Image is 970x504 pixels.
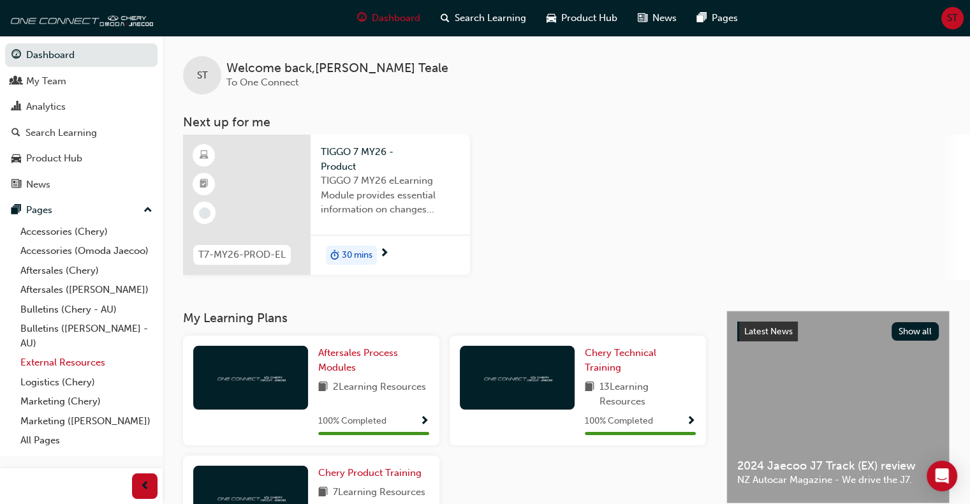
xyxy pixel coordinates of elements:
span: car-icon [11,153,21,165]
div: News [26,177,50,192]
button: Show all [892,322,939,341]
span: pages-icon [11,205,21,216]
span: guage-icon [11,50,21,61]
span: news-icon [638,10,647,26]
span: up-icon [143,202,152,219]
span: ST [197,68,208,83]
span: learningResourceType_ELEARNING-icon [200,147,209,164]
div: Pages [26,203,52,218]
a: Marketing ([PERSON_NAME]) [15,411,158,431]
span: Product Hub [561,11,617,26]
div: Analytics [26,100,66,114]
span: news-icon [11,179,21,191]
span: pages-icon [697,10,707,26]
span: TIGGO 7 MY26 eLearning Module provides essential information on changes introduced with the new M... [321,174,460,217]
span: learningRecordVerb_NONE-icon [199,207,210,219]
a: Product Hub [5,147,158,170]
a: External Resources [15,353,158,373]
span: 100 % Completed [585,414,653,429]
div: My Team [26,74,66,89]
div: Product Hub [26,151,82,166]
span: duration-icon [330,247,339,263]
span: chart-icon [11,101,21,113]
a: Bulletins (Chery - AU) [15,300,158,320]
a: Latest NewsShow all [737,322,939,342]
span: Show Progress [686,416,696,427]
a: Aftersales ([PERSON_NAME]) [15,280,158,300]
a: Bulletins ([PERSON_NAME] - AU) [15,319,158,353]
span: Welcome back , [PERSON_NAME] Teale [226,61,448,76]
span: Latest News [744,326,793,337]
span: T7-MY26-PROD-EL [198,248,286,262]
a: news-iconNews [628,5,687,31]
a: Chery Technical Training [585,346,696,374]
span: Dashboard [372,11,420,26]
a: Dashboard [5,43,158,67]
span: search-icon [441,10,450,26]
a: Analytics [5,95,158,119]
a: Logistics (Chery) [15,373,158,392]
h3: My Learning Plans [183,311,706,325]
span: Show Progress [420,416,429,427]
a: car-iconProduct Hub [536,5,628,31]
span: Aftersales Process Modules [318,347,398,373]
button: Show Progress [420,413,429,429]
img: oneconnect [482,371,552,383]
img: oneconnect [6,5,153,31]
button: Pages [5,198,158,222]
span: TIGGO 7 MY26 - Product [321,145,460,174]
a: Search Learning [5,121,158,145]
a: Accessories (Omoda Jaecoo) [15,241,158,261]
span: book-icon [318,485,328,501]
span: NZ Autocar Magazine - We drive the J7. [737,473,939,487]
a: My Team [5,70,158,93]
span: car-icon [547,10,556,26]
a: Latest NewsShow all2024 Jaecoo J7 Track (EX) reviewNZ Autocar Magazine - We drive the J7. [726,311,950,503]
span: next-icon [379,248,389,260]
h3: Next up for me [163,115,970,130]
span: 30 mins [342,248,372,263]
a: Aftersales Process Modules [318,346,429,374]
button: ST [941,7,964,29]
a: guage-iconDashboard [347,5,430,31]
a: Marketing (Chery) [15,392,158,411]
button: Show Progress [686,413,696,429]
span: News [652,11,677,26]
span: Pages [712,11,738,26]
span: 13 Learning Resources [599,380,696,408]
a: All Pages [15,431,158,450]
button: DashboardMy TeamAnalyticsSearch LearningProduct HubNews [5,41,158,198]
span: book-icon [318,380,328,396]
a: pages-iconPages [687,5,748,31]
span: Chery Technical Training [585,347,656,373]
img: oneconnect [216,371,286,383]
div: Open Intercom Messenger [927,461,957,491]
a: Chery Product Training [318,466,427,480]
span: ST [947,11,958,26]
span: 2024 Jaecoo J7 Track (EX) review [737,459,939,473]
span: Chery Product Training [318,467,422,478]
span: 7 Learning Resources [333,485,425,501]
span: guage-icon [357,10,367,26]
a: Aftersales (Chery) [15,261,158,281]
a: Accessories (Chery) [15,222,158,242]
span: 100 % Completed [318,414,386,429]
span: prev-icon [140,478,150,494]
span: people-icon [11,76,21,87]
a: search-iconSearch Learning [430,5,536,31]
a: News [5,173,158,196]
span: search-icon [11,128,20,139]
span: booktick-icon [200,176,209,193]
span: To One Connect [226,77,298,88]
span: book-icon [585,380,594,408]
span: Search Learning [455,11,526,26]
span: 2 Learning Resources [333,380,426,396]
img: oneconnect [216,491,286,503]
a: T7-MY26-PROD-ELTIGGO 7 MY26 - ProductTIGGO 7 MY26 eLearning Module provides essential information... [183,135,470,275]
div: Search Learning [26,126,97,140]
